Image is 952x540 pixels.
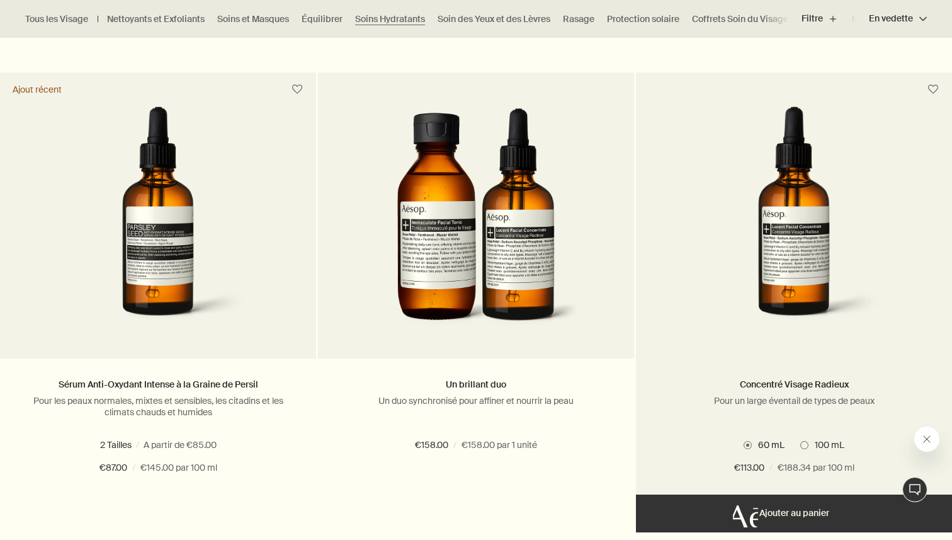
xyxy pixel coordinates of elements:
[733,502,758,527] iframe: no content
[922,78,944,101] button: Placer sur l'étagère
[607,13,679,25] a: Protection solaire
[740,379,849,390] a: Concentré Visage Radieux
[302,13,343,25] a: Équilibrer
[636,495,952,532] button: Ajouter au panier - €113.00
[453,438,456,453] span: /
[132,461,135,476] span: /
[563,13,594,25] a: Rasage
[733,427,939,527] div: Aesop says "Nos consultants sont disponibles maintenant pour vous donner des idées de produits pe...
[140,461,217,476] span: €145.00 par 100 ml
[692,13,788,25] a: Coffrets Soin du Visage
[8,10,169,20] h1: Aesop
[914,427,939,452] iframe: Close message from Aesop
[19,395,297,418] p: Pour les peaux normales, mixtes et sensibles, les citadins et les climats chauds et humides
[446,379,506,390] a: Un brillant duo
[107,13,205,25] a: Nettoyants et Exfoliants
[217,13,289,25] a: Soins et Masques
[318,106,634,359] a: Immaculate facial tonic and Lucent facial concentrate bottles placed next to each other
[337,395,615,406] p: Un duo synchronisé pour affiner et nourrir la peau
[13,84,62,95] div: Ajout récent
[655,395,933,406] p: Pour un large éventail de types de peaux
[154,439,228,451] span: Recharge 60 mL
[38,106,277,340] img: Parsley Seed Anti Oxidant Intense Serum 60mL in amber bottle
[438,13,550,25] a: Soin des Yeux et des Lèvres
[415,438,448,453] span: €158.00
[355,13,425,25] a: Soins Hydratants
[97,439,130,451] span: 60 mL
[286,78,309,101] button: Placer sur l'étagère
[462,438,537,453] span: €158.00 par 1 unité
[802,4,853,34] button: Filtre
[25,13,88,25] a: Tous les Visage
[8,26,157,62] span: Nos consultants sont disponibles maintenant pour vous donner des idées de produits personnalisés.
[59,379,258,390] a: Sérum Anti-Oxydant Intense à la Graine de Persil
[674,106,913,340] img: Lucent Facial Concentrate in an amber glass bottle with a pipette.
[99,461,127,476] span: €87.00
[853,4,927,34] button: En vedette
[636,106,952,359] a: Lucent Facial Concentrate in an amber glass bottle with a pipette.
[373,106,579,340] img: Immaculate facial tonic and Lucent facial concentrate bottles placed next to each other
